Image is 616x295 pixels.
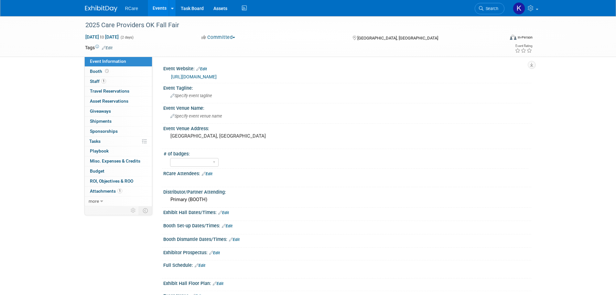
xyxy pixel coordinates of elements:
[139,206,152,215] td: Toggle Event Tabs
[475,3,504,14] a: Search
[170,133,309,139] pre: [GEOGRAPHIC_DATA], [GEOGRAPHIC_DATA]
[163,103,531,111] div: Event Venue Name:
[90,98,128,104] span: Asset Reservations
[90,129,118,134] span: Sponsorships
[164,149,528,157] div: # of badges:
[90,148,109,153] span: Playbook
[170,93,212,98] span: Specify event tagline
[85,96,152,106] a: Asset Reservations
[483,6,498,11] span: Search
[85,117,152,126] a: Shipments
[85,57,152,66] a: Event Information
[196,67,207,71] a: Edit
[222,224,232,228] a: Edit
[90,88,129,94] span: Travel Reservations
[85,6,117,12] img: ExhibitDay
[85,34,119,40] span: [DATE] [DATE]
[202,172,212,176] a: Edit
[85,67,152,76] a: Booth
[168,195,526,205] div: Primary (BOOTH)
[83,19,495,31] div: 2025 Care Providers OK Fall Fair
[85,176,152,186] a: ROI, Objectives & ROO
[85,197,152,206] a: more
[170,114,222,119] span: Specify event venue name
[102,46,113,50] a: Edit
[117,188,122,193] span: 1
[171,74,217,79] a: [URL][DOMAIN_NAME]
[90,59,126,64] span: Event Information
[89,139,101,144] span: Tasks
[90,79,106,84] span: Staff
[90,178,133,184] span: ROI, Objectives & ROO
[199,34,238,41] button: Committed
[89,199,99,204] span: more
[163,83,531,91] div: Event Tagline:
[163,234,531,243] div: Booth Dismantle Dates/Times:
[163,124,531,132] div: Event Venue Address:
[163,187,531,195] div: Distributor/Partner Attending:
[85,77,152,86] a: Staff1
[128,206,139,215] td: Personalize Event Tab Strip
[101,79,106,84] span: 1
[85,187,152,196] a: Attachments1
[513,2,525,15] img: Khalen Ryberg
[163,64,531,72] div: Event Website:
[85,146,152,156] a: Playbook
[90,168,104,174] span: Budget
[90,108,111,114] span: Giveaways
[163,169,531,177] div: RCare Attendees:
[466,34,533,43] div: Event Format
[510,35,516,40] img: Format-Inperson.png
[229,237,240,242] a: Edit
[213,281,223,286] a: Edit
[517,35,533,40] div: In-Person
[85,127,152,136] a: Sponsorships
[85,137,152,146] a: Tasks
[515,44,532,48] div: Event Rating
[104,69,110,74] span: Booth not reserved yet
[163,278,531,287] div: Exhibit Hall Floor Plan:
[90,119,112,124] span: Shipments
[85,86,152,96] a: Travel Reservations
[85,156,152,166] a: Misc. Expenses & Credits
[90,69,110,74] span: Booth
[163,208,531,216] div: Exhibit Hall Dates/Times:
[85,44,113,51] td: Tags
[218,210,229,215] a: Edit
[85,107,152,116] a: Giveaways
[85,166,152,176] a: Budget
[209,251,220,255] a: Edit
[163,221,531,229] div: Booth Set-up Dates/Times:
[90,188,122,194] span: Attachments
[90,158,140,164] span: Misc. Expenses & Credits
[357,36,438,40] span: [GEOGRAPHIC_DATA], [GEOGRAPHIC_DATA]
[163,260,531,269] div: Full Schedule:
[125,6,138,11] span: RCare
[163,248,531,256] div: Exhibitor Prospectus:
[195,263,205,268] a: Edit
[120,35,134,40] span: (2 days)
[99,34,105,40] span: to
